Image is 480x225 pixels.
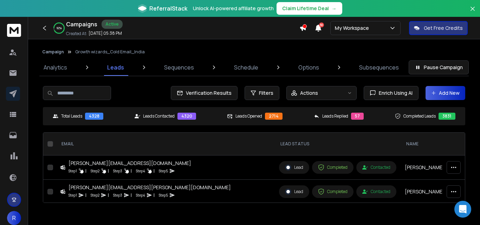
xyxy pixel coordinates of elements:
[7,211,21,225] button: R
[85,192,86,199] p: |
[424,25,463,32] p: Get Free Credits
[376,90,413,97] span: Enrich Using AI
[355,59,403,76] a: Subsequences
[113,167,122,174] p: Step 3
[164,63,194,72] p: Sequences
[69,167,77,174] p: Step 1
[259,90,273,97] span: Filters
[108,192,109,199] p: |
[454,201,471,218] div: Open Intercom Messenger
[113,192,122,199] p: Step 3
[300,90,318,97] p: Actions
[277,2,342,15] button: Claim Lifetime Deal→
[285,164,303,171] div: Lead
[56,133,275,155] th: EMAIL
[154,192,155,199] p: |
[275,133,401,155] th: LEAD STATUS
[159,192,168,199] p: Step 5
[89,31,122,36] p: [DATE] 05:38 PM
[183,90,232,97] span: Verification Results
[359,63,399,72] p: Subsequences
[362,165,390,170] div: Contacted
[44,63,67,72] p: Analytics
[245,86,279,100] button: Filters
[103,59,128,76] a: Leads
[193,5,274,12] p: Unlock AI-powered affiliate growth
[61,113,82,119] p: Total Leads
[468,4,477,21] button: Close banner
[149,4,187,13] span: ReferralStack
[108,167,109,174] p: |
[294,59,323,76] a: Options
[230,59,262,76] a: Schedule
[136,192,145,199] p: Step 4
[403,113,436,119] p: Completed Leads
[85,113,103,120] div: 4328
[335,25,372,32] p: My Workspace
[75,49,145,55] p: Growth wizards_Cold Email_India
[351,113,364,120] div: 57
[66,20,97,28] h1: Campaigns
[42,49,64,55] button: Campaign
[136,167,145,174] p: Step 4
[91,192,99,199] p: Step 2
[235,113,262,119] p: Leads Opened
[322,113,348,119] p: Leads Replied
[85,167,86,174] p: |
[102,20,123,29] div: Active
[57,26,62,30] p: 92 %
[171,86,238,100] button: Verification Results
[39,59,71,76] a: Analytics
[364,86,419,100] button: Enrich Using AI
[107,63,124,72] p: Leads
[69,160,191,167] div: [PERSON_NAME][EMAIL_ADDRESS][DOMAIN_NAME]
[234,63,258,72] p: Schedule
[318,188,348,195] div: Completed
[154,167,155,174] p: |
[319,22,324,27] span: 50
[426,86,465,100] button: Add New
[265,113,283,120] div: 2714
[69,184,231,191] div: [PERSON_NAME][EMAIL_ADDRESS][PERSON_NAME][DOMAIN_NAME]
[66,31,87,37] p: Created At:
[409,21,468,35] button: Get Free Credits
[131,192,132,199] p: |
[362,189,390,194] div: Contacted
[332,5,337,12] span: →
[318,164,348,171] div: Completed
[131,167,132,174] p: |
[159,167,168,174] p: Step 5
[177,113,196,120] div: 4320
[143,113,175,119] p: Leads Contacted
[285,188,303,195] div: Lead
[160,59,198,76] a: Sequences
[69,192,77,199] p: Step 1
[298,63,319,72] p: Options
[409,60,469,74] button: Pause Campaign
[439,113,455,120] div: 3831
[91,167,99,174] p: Step 2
